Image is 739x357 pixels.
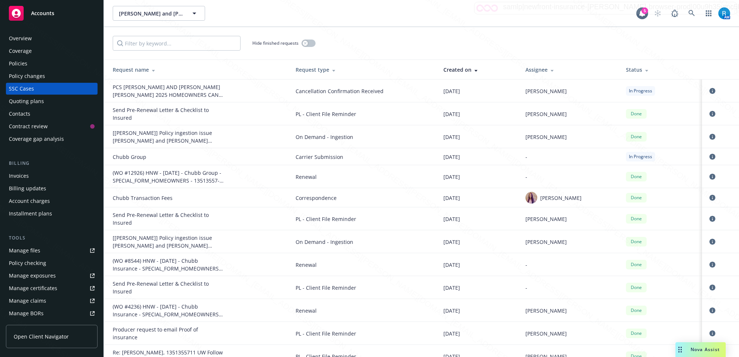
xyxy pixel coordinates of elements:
[675,342,726,357] button: Nova Assist
[629,261,644,268] span: Done
[525,110,567,118] span: [PERSON_NAME]
[629,173,644,180] span: Done
[525,238,567,246] span: [PERSON_NAME]
[6,3,98,24] a: Accounts
[296,215,432,223] span: PL - Client File Reminder
[525,66,614,74] div: Assignee
[6,295,98,307] a: Manage claims
[9,195,50,207] div: Account charges
[629,284,644,291] span: Done
[629,133,644,140] span: Done
[443,238,460,246] span: [DATE]
[443,194,460,202] span: [DATE]
[6,183,98,194] a: Billing updates
[6,133,98,145] a: Coverage gap analysis
[525,215,567,223] span: [PERSON_NAME]
[443,173,460,181] span: [DATE]
[9,108,30,120] div: Contacts
[252,40,299,46] span: Hide finished requests
[6,70,98,82] a: Policy changes
[9,307,44,319] div: Manage BORs
[113,303,224,318] div: (WO #4236) HNW - 08/14/23 - Chubb Insurance - SPECIAL_FORM_HOMEOWNERS - 13513557-11
[708,152,717,161] a: circleInformation
[708,109,717,118] a: circleInformation
[296,194,432,202] span: Correspondence
[6,307,98,319] a: Manage BORs
[708,193,717,202] a: circleInformation
[708,172,717,181] a: circleInformation
[113,211,224,227] div: Send Pre-Renewal Letter & Checklist to Insured
[113,66,284,74] div: Request name
[9,208,52,220] div: Installment plans
[443,307,460,314] span: [DATE]
[525,173,614,181] div: -
[113,36,241,51] input: Filter by keyword...
[626,66,696,74] div: Status
[119,10,183,17] span: [PERSON_NAME] and [PERSON_NAME]
[525,330,567,337] span: [PERSON_NAME]
[296,330,432,337] span: PL - Client File Reminder
[525,261,614,269] div: -
[6,160,98,167] div: Billing
[629,194,644,201] span: Done
[113,83,224,99] div: PCS GARY AND SUSAN LORENZINI CHUBB 2025 HOMEOWNERS CANC ENDT EFF. 08-27-2025 (emailed over the NI)
[691,346,720,353] span: Nova Assist
[443,153,460,161] span: [DATE]
[296,87,432,95] span: Cancellation Confirmation Received
[9,83,34,95] div: SSC Cases
[6,108,98,120] a: Contacts
[9,170,29,182] div: Invoices
[14,333,69,340] span: Open Client Navigator
[113,153,224,161] div: Chubb Group
[6,83,98,95] a: SSC Cases
[296,261,432,269] span: Renewal
[9,45,32,57] div: Coverage
[525,192,537,204] img: photo
[701,6,716,21] a: Switch app
[6,245,98,256] a: Manage files
[113,129,224,144] div: [IVANS] Policy ingestion issue Gary and Susan Lorenzini_1351355711
[708,237,717,246] a: circleInformation
[113,194,224,202] div: Chubb Transaction Fees
[708,283,717,292] a: circleInformation
[6,270,98,282] a: Manage exposures
[443,66,514,74] div: Created on
[6,33,98,44] a: Overview
[6,95,98,107] a: Quoting plans
[525,87,567,95] span: [PERSON_NAME]
[296,173,432,181] span: Renewal
[6,195,98,207] a: Account charges
[296,284,432,292] span: PL - Client File Reminder
[113,106,224,122] div: Send Pre-Renewal Letter & Checklist to Insured
[31,10,54,16] span: Accounts
[629,330,644,337] span: Done
[525,307,567,314] span: [PERSON_NAME]
[296,307,432,314] span: Renewal
[9,183,46,194] div: Billing updates
[708,329,717,338] a: circleInformation
[443,261,460,269] span: [DATE]
[9,95,44,107] div: Quoting plans
[708,306,717,315] a: circleInformation
[6,282,98,294] a: Manage certificates
[684,6,699,21] a: Search
[6,234,98,242] div: Tools
[9,282,57,294] div: Manage certificates
[113,6,205,21] button: [PERSON_NAME] and [PERSON_NAME]
[718,7,730,19] img: photo
[443,330,460,337] span: [DATE]
[443,87,460,95] span: [DATE]
[6,257,98,269] a: Policy checking
[708,86,717,95] a: circleInformation
[296,153,432,161] span: Carrier Submission
[296,133,432,141] span: On Demand - Ingestion
[113,257,224,272] div: (WO #8544) HNW - 08/14/24 - Chubb Insurance - SPECIAL_FORM_HOMEOWNERS - 13513557-11
[650,6,665,21] a: Start snowing
[9,70,45,82] div: Policy changes
[6,45,98,57] a: Coverage
[629,88,652,94] span: In Progress
[708,132,717,141] a: circleInformation
[708,214,717,223] a: circleInformation
[525,133,567,141] span: [PERSON_NAME]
